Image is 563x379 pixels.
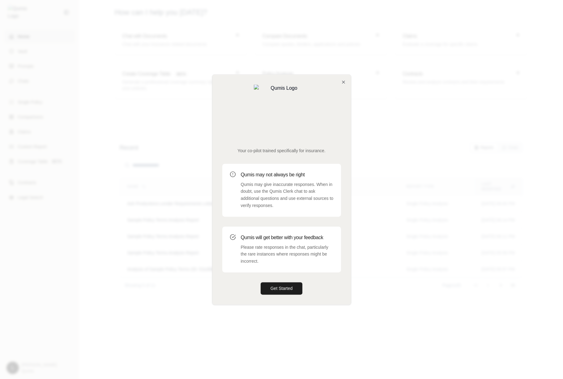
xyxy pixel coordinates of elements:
h3: Qumis may not always be right [241,171,334,179]
h3: Qumis will get better with your feedback [241,234,334,241]
img: Qumis Logo [254,84,309,140]
p: Your co-pilot trained specifically for insurance. [222,148,341,154]
button: Get Started [261,282,303,295]
p: Qumis may give inaccurate responses. When in doubt, use the Qumis Clerk chat to ask additional qu... [241,181,334,209]
p: Please rate responses in the chat, particularly the rare instances where responses might be incor... [241,244,334,265]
